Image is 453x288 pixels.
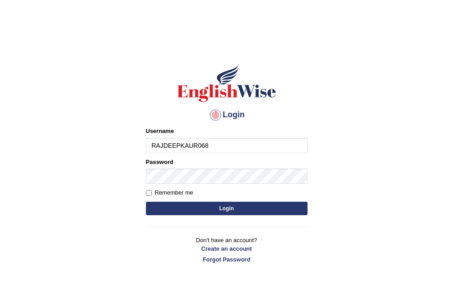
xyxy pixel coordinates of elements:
label: Username [146,127,174,135]
button: Login [146,202,308,215]
h4: Login [146,108,308,122]
a: Create an account [146,244,308,253]
input: Remember me [146,190,152,196]
label: Remember me [146,188,194,197]
img: Logo of English Wise sign in for intelligent practice with AI [176,63,278,103]
p: Don't have an account? [146,236,308,264]
a: Forgot Password [146,255,308,264]
label: Password [146,158,173,166]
